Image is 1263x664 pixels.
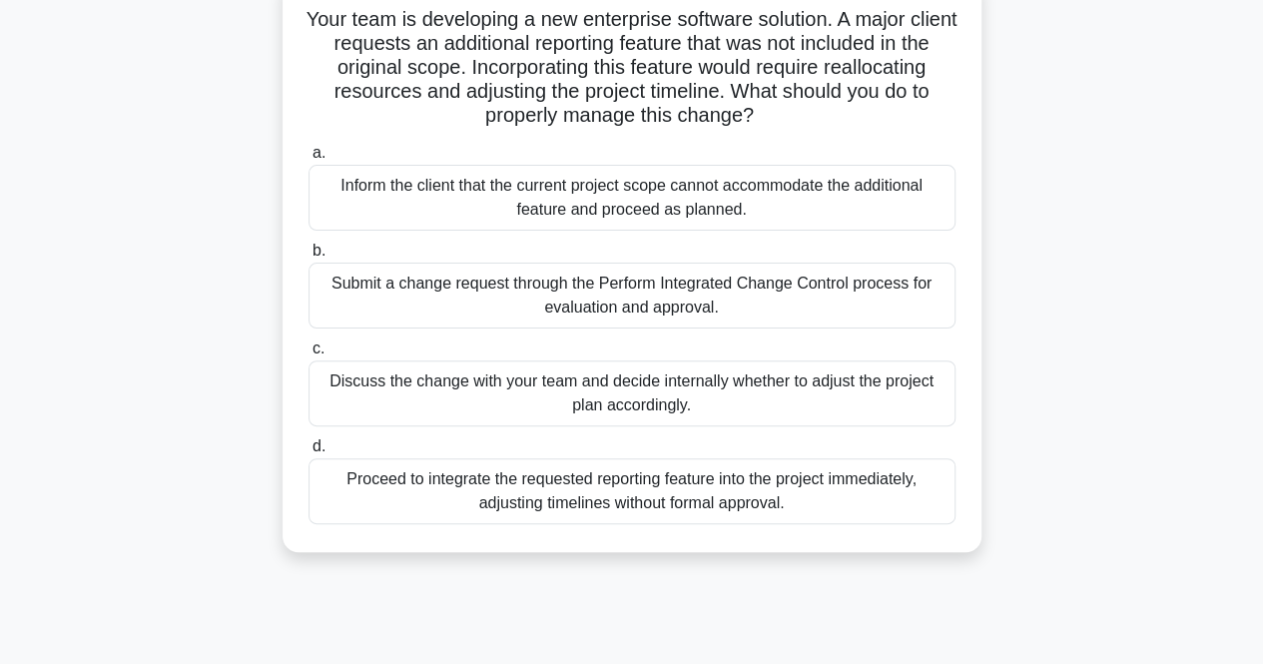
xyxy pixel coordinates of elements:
[309,263,955,329] div: Submit a change request through the Perform Integrated Change Control process for evaluation and ...
[309,360,955,426] div: Discuss the change with your team and decide internally whether to adjust the project plan accord...
[309,458,955,524] div: Proceed to integrate the requested reporting feature into the project immediately, adjusting time...
[313,144,325,161] span: a.
[313,339,324,356] span: c.
[307,7,957,129] h5: Your team is developing a new enterprise software solution. A major client requests an additional...
[313,242,325,259] span: b.
[313,437,325,454] span: d.
[309,165,955,231] div: Inform the client that the current project scope cannot accommodate the additional feature and pr...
